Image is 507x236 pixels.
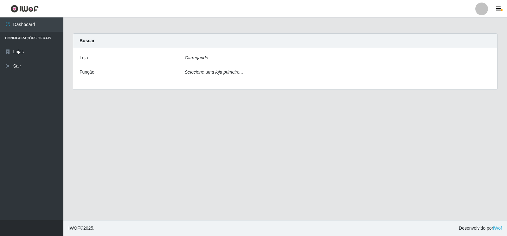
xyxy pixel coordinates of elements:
i: Selecione uma loja primeiro... [185,69,243,75]
label: Função [80,69,94,75]
a: iWof [493,226,502,231]
span: Desenvolvido por [459,225,502,232]
label: Loja [80,55,88,61]
strong: Buscar [80,38,94,43]
i: Carregando... [185,55,212,60]
img: CoreUI Logo [10,5,39,13]
span: IWOF [68,226,80,231]
span: © 2025 . [68,225,94,232]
